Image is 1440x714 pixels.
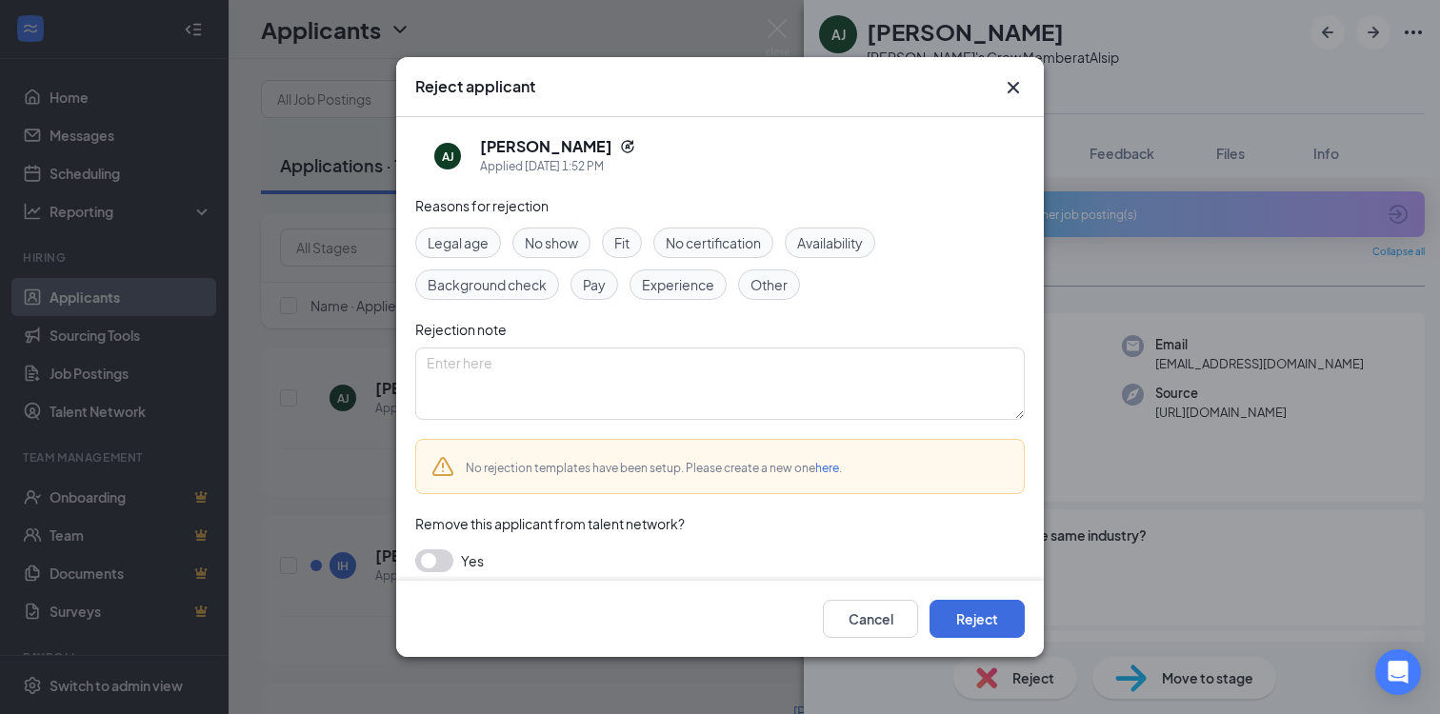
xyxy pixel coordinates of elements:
[480,136,612,157] h5: [PERSON_NAME]
[750,274,788,295] span: Other
[815,461,839,475] a: here
[525,232,578,253] span: No show
[461,549,484,572] span: Yes
[428,274,547,295] span: Background check
[797,232,863,253] span: Availability
[431,455,454,478] svg: Warning
[415,76,535,97] h3: Reject applicant
[442,149,454,165] div: AJ
[466,461,842,475] span: No rejection templates have been setup. Please create a new one .
[930,600,1025,638] button: Reject
[583,274,606,295] span: Pay
[1002,76,1025,99] button: Close
[415,321,507,338] span: Rejection note
[428,232,489,253] span: Legal age
[620,139,635,154] svg: Reapply
[1375,649,1421,695] div: Open Intercom Messenger
[415,197,549,214] span: Reasons for rejection
[614,232,630,253] span: Fit
[823,600,918,638] button: Cancel
[480,157,635,176] div: Applied [DATE] 1:52 PM
[642,274,714,295] span: Experience
[1002,76,1025,99] svg: Cross
[666,232,761,253] span: No certification
[415,515,685,532] span: Remove this applicant from talent network?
